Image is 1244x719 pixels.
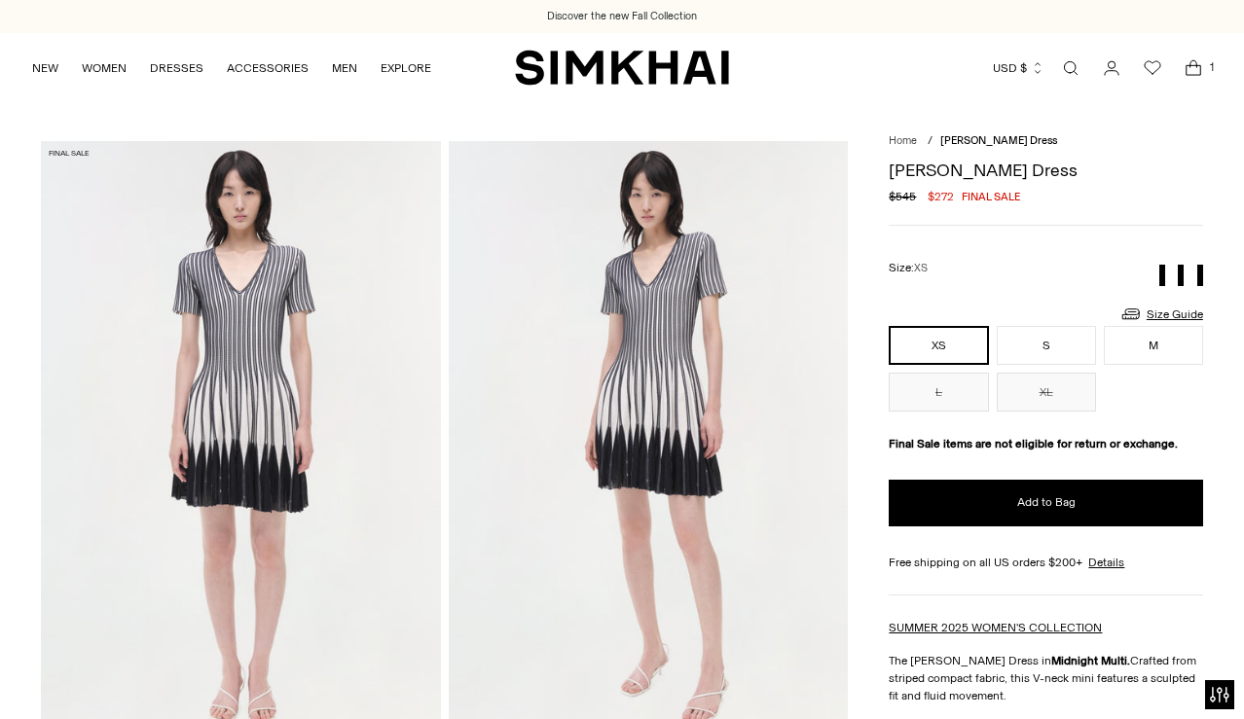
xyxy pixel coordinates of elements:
[889,133,1202,150] nav: breadcrumbs
[928,133,933,150] div: /
[889,373,988,412] button: L
[1051,49,1090,88] a: Open search modal
[1092,49,1131,88] a: Go to the account page
[889,437,1178,450] strong: Final Sale items are not eligible for return or exchange.
[928,188,954,205] span: $272
[1104,326,1203,365] button: M
[547,9,697,24] a: Discover the new Fall Collection
[993,47,1044,90] button: USD $
[1051,654,1130,667] strong: Midnight Multi.
[940,134,1057,147] span: [PERSON_NAME] Dress
[889,188,916,205] s: $545
[332,47,357,90] a: MEN
[889,652,1202,704] p: The [PERSON_NAME] Dress in Crafted from striped compact fabric, this V-neck mini features a sculp...
[889,554,1202,571] div: Free shipping on all US orders $200+
[914,262,928,274] span: XS
[889,480,1202,526] button: Add to Bag
[1174,49,1213,88] a: Open cart modal
[889,162,1202,179] h1: [PERSON_NAME] Dress
[997,326,1096,365] button: S
[515,49,729,87] a: SIMKHAI
[32,47,58,90] a: NEW
[1133,49,1172,88] a: Wishlist
[889,621,1102,634] a: SUMMER 2025 WOMEN'S COLLECTION
[889,259,928,277] label: Size:
[381,47,431,90] a: EXPLORE
[997,373,1096,412] button: XL
[1088,554,1124,571] a: Details
[889,134,917,147] a: Home
[889,326,988,365] button: XS
[82,47,127,90] a: WOMEN
[1017,494,1076,511] span: Add to Bag
[227,47,309,90] a: ACCESSORIES
[1203,58,1221,76] span: 1
[150,47,203,90] a: DRESSES
[1119,302,1203,326] a: Size Guide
